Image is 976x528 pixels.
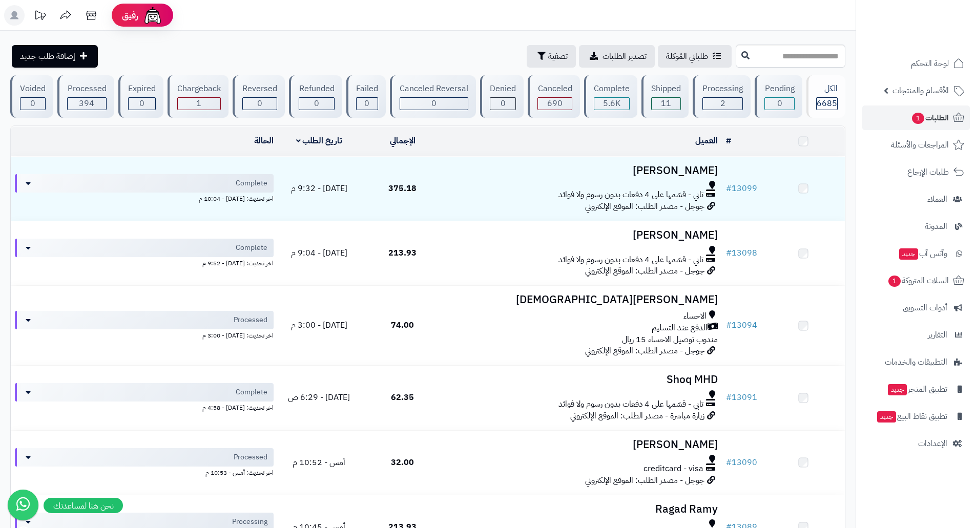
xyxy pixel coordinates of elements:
div: 0 [299,98,334,110]
a: تطبيق المتجرجديد [862,377,970,402]
span: لوحة التحكم [911,56,949,71]
div: 690 [538,98,571,110]
div: اخر تحديث: [DATE] - 3:00 م [15,329,274,340]
span: تابي - قسّمها على 4 دفعات بدون رسوم ولا فوائد [558,254,703,266]
div: اخر تحديث: [DATE] - 9:52 م [15,257,274,268]
a: أدوات التسويق [862,295,970,320]
a: السلات المتروكة1 [862,268,970,293]
span: جديد [877,411,896,423]
a: Processed 394 [55,75,116,118]
span: رفيق [122,9,138,22]
span: 0 [777,97,782,110]
a: التقارير [862,323,970,347]
a: Expired 0 [116,75,165,118]
span: الدفع عند التسليم [652,322,708,334]
span: 690 [547,97,563,110]
div: اخر تحديث: أمس - 10:53 م [15,467,274,477]
span: 62.35 [391,391,414,404]
span: وآتس آب [898,246,947,261]
a: Chargeback 1 [165,75,231,118]
div: 0 [20,98,45,110]
span: [DATE] - 9:04 م [291,247,347,259]
a: العميل [695,135,718,147]
a: Failed 0 [344,75,388,118]
span: 375.18 [388,182,417,195]
span: جوجل - مصدر الطلب: الموقع الإلكتروني [585,474,704,487]
span: زيارة مباشرة - مصدر الطلب: الموقع الإلكتروني [570,410,704,422]
a: المدونة [862,214,970,239]
a: #13099 [726,182,757,195]
span: 5.6K [603,97,620,110]
span: العملاء [927,192,947,206]
span: Processed [234,452,267,462]
span: السلات المتروكة [887,273,949,288]
a: Voided 0 [8,75,55,118]
div: 0 [400,98,468,110]
a: الطلبات1 [862,105,970,130]
span: جوجل - مصدر الطلب: الموقع الإلكتروني [585,200,704,213]
a: # [726,135,731,147]
div: 0 [357,98,378,110]
span: الاحساء [683,310,707,322]
div: 2 [703,98,742,110]
span: Processing [232,517,267,527]
div: Canceled Reversal [400,83,468,95]
a: طلباتي المُوكلة [658,45,732,68]
a: #13090 [726,456,757,469]
span: الطلبات [911,111,949,125]
a: الإجمالي [390,135,416,147]
h3: [PERSON_NAME] [448,165,718,177]
a: الكل6685 [804,75,847,118]
div: Complete [594,83,630,95]
div: 0 [765,98,794,110]
span: 0 [257,97,262,110]
span: التطبيقات والخدمات [885,355,947,369]
span: المراجعات والأسئلة [891,138,949,152]
span: جوجل - مصدر الطلب: الموقع الإلكتروني [585,265,704,277]
span: 394 [79,97,94,110]
span: 0 [364,97,369,110]
h3: [PERSON_NAME] [448,229,718,241]
span: # [726,182,732,195]
h3: [PERSON_NAME][DEMOGRAPHIC_DATA] [448,294,718,306]
a: التطبيقات والخدمات [862,350,970,374]
div: Reversed [242,83,277,95]
span: 1 [888,276,901,287]
button: تصفية [527,45,576,68]
span: # [726,247,732,259]
span: Complete [236,178,267,188]
div: Processed [67,83,106,95]
div: 1 [178,98,220,110]
div: 5587 [594,98,629,110]
a: #13094 [726,319,757,331]
span: 1 [912,113,924,124]
span: جديد [888,384,907,395]
span: Complete [236,387,267,397]
span: إضافة طلب جديد [20,50,75,62]
span: أمس - 10:52 م [293,456,345,469]
span: 74.00 [391,319,414,331]
a: Pending 0 [753,75,804,118]
span: # [726,391,732,404]
div: Denied [490,83,516,95]
a: #13098 [726,247,757,259]
div: Refunded [299,83,334,95]
a: Canceled 690 [526,75,582,118]
span: تصدير الطلبات [603,50,647,62]
span: تصفية [548,50,568,62]
div: 0 [129,98,155,110]
span: 0 [501,97,506,110]
a: تطبيق نقاط البيعجديد [862,404,970,429]
span: 213.93 [388,247,417,259]
span: تابي - قسّمها على 4 دفعات بدون رسوم ولا فوائد [558,398,703,410]
a: Complete 5.6K [582,75,639,118]
div: Voided [20,83,46,95]
div: 11 [652,98,680,110]
div: Expired [128,83,156,95]
a: الإعدادات [862,431,970,456]
h3: [PERSON_NAME] [448,439,718,451]
div: Shipped [651,83,681,95]
a: الحالة [254,135,274,147]
a: تصدير الطلبات [579,45,655,68]
div: 394 [68,98,106,110]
